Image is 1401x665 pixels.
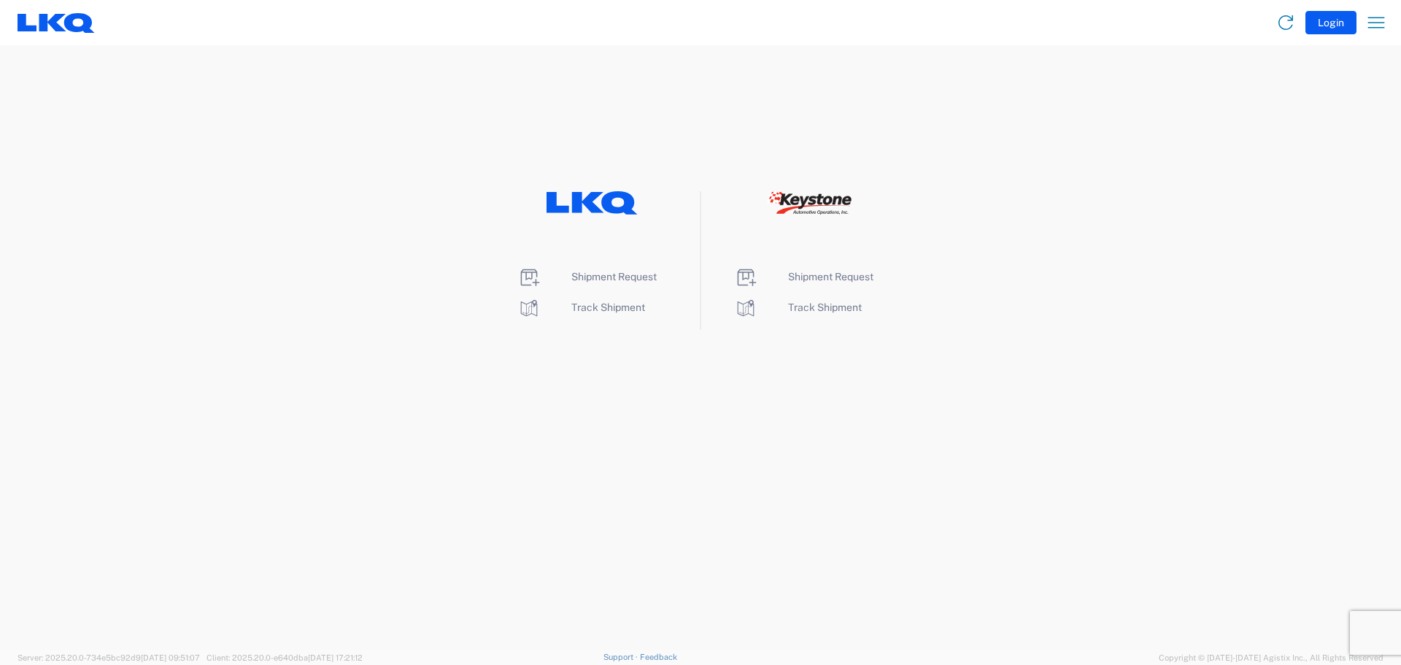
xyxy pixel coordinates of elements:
span: Track Shipment [788,301,862,313]
span: Track Shipment [571,301,645,313]
a: Track Shipment [734,301,862,313]
a: Shipment Request [517,271,657,282]
a: Support [603,653,640,661]
span: [DATE] 17:21:12 [308,653,363,662]
span: Shipment Request [788,271,873,282]
span: Client: 2025.20.0-e640dba [207,653,363,662]
span: Shipment Request [571,271,657,282]
span: Server: 2025.20.0-734e5bc92d9 [18,653,200,662]
span: Copyright © [DATE]-[DATE] Agistix Inc., All Rights Reserved [1159,651,1383,664]
a: Feedback [640,653,677,661]
button: Login [1305,11,1356,34]
a: Track Shipment [517,301,645,313]
span: [DATE] 09:51:07 [141,653,200,662]
a: Shipment Request [734,271,873,282]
